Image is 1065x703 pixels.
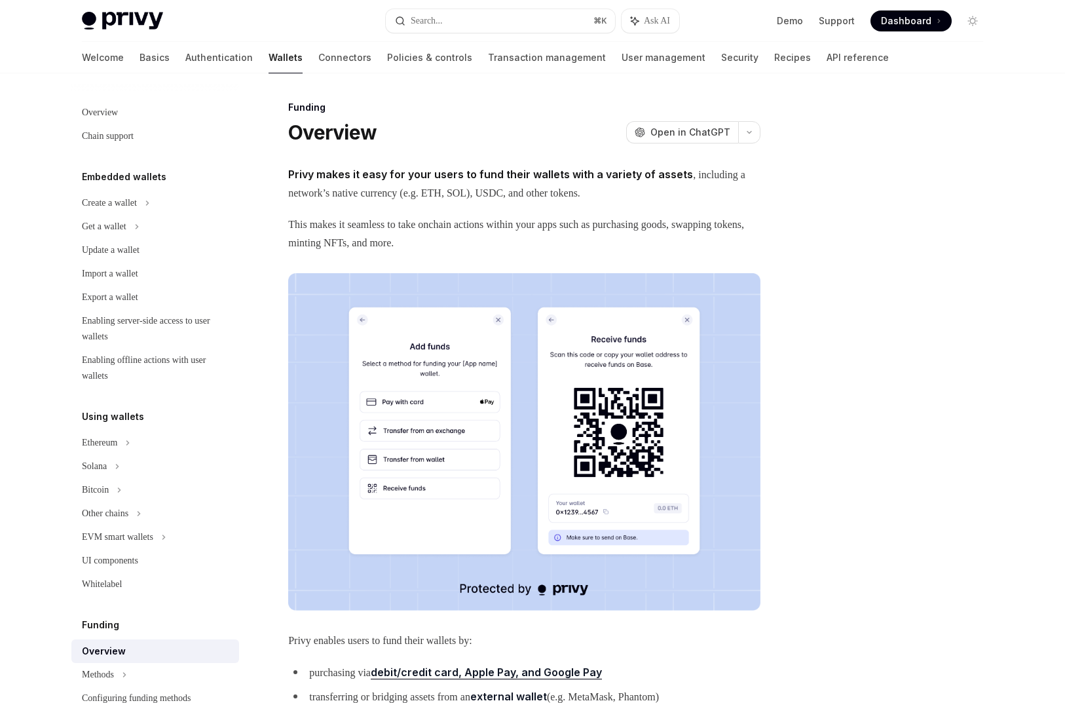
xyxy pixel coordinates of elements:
[288,216,760,252] span: This makes it seamless to take onchain actions within your apps such as purchasing goods, swappin...
[288,168,693,181] strong: Privy makes it easy for your users to fund their wallets with a variety of assets
[82,242,140,258] div: Update a wallet
[644,14,670,28] span: Ask AI
[71,309,239,349] a: Enabling server-side access to user wallets
[962,10,983,31] button: Toggle dark mode
[71,549,239,573] a: UI components
[288,632,760,650] span: Privy enables users to fund their wallets by:
[82,482,109,498] div: Bitcoin
[71,286,239,309] a: Export a wallet
[82,667,114,683] div: Methods
[82,195,137,211] div: Create a wallet
[82,12,163,30] img: light logo
[71,639,239,663] a: Overview
[593,16,607,26] span: ⌘ K
[82,459,107,474] div: Solana
[774,42,811,73] a: Recipes
[82,169,166,185] h5: Embedded wallets
[82,617,119,633] h5: Funding
[387,42,472,73] a: Policies & controls
[82,643,126,659] div: Overview
[288,165,760,202] span: , including a network’s native currency (e.g. ETH, SOL), USDC, and other tokens.
[82,352,231,384] div: Enabling offline actions with user wallets
[71,124,239,148] a: Chain support
[386,9,615,33] button: Search...⌘K
[185,42,253,73] a: Authentication
[82,313,231,345] div: Enabling server-side access to user wallets
[82,506,128,522] div: Other chains
[71,349,239,388] a: Enabling offline actions with user wallets
[470,690,547,703] strong: external wallet
[71,573,239,596] a: Whitelabel
[622,42,705,73] a: User management
[371,666,602,679] a: debit/credit card, Apple Pay, and Google Pay
[71,262,239,286] a: Import a wallet
[82,128,134,144] div: Chain support
[777,14,803,28] a: Demo
[626,121,738,143] button: Open in ChatGPT
[288,273,760,611] img: images/Funding.png
[82,577,122,592] div: Whitelabel
[82,409,144,425] h5: Using wallets
[82,553,138,569] div: UI components
[82,105,118,121] div: Overview
[288,101,760,114] div: Funding
[82,219,126,235] div: Get a wallet
[870,10,952,31] a: Dashboard
[622,9,679,33] button: Ask AI
[140,42,170,73] a: Basics
[881,14,931,28] span: Dashboard
[269,42,303,73] a: Wallets
[827,42,889,73] a: API reference
[82,529,153,545] div: EVM smart wallets
[650,126,730,139] span: Open in ChatGPT
[721,42,758,73] a: Security
[318,42,371,73] a: Connectors
[488,42,606,73] a: Transaction management
[288,663,760,682] li: purchasing via
[82,435,117,451] div: Ethereum
[411,13,443,29] div: Search...
[819,14,855,28] a: Support
[288,121,377,144] h1: Overview
[71,101,239,124] a: Overview
[82,42,124,73] a: Welcome
[82,266,138,282] div: Import a wallet
[82,290,138,305] div: Export a wallet
[71,238,239,262] a: Update a wallet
